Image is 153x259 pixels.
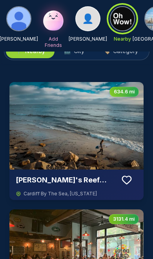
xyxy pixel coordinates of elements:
h3: [PERSON_NAME]'s Reef Overlook ([GEOGRAPHIC_DATA]-side access) [16,175,116,186]
span: 👤 [82,13,94,25]
span: 634.6 mi [114,89,135,95]
img: Add Friends [41,6,66,31]
p: [PERSON_NAME] [69,36,107,42]
p: Nearby [114,36,131,42]
span: 3131.4 mi [113,216,135,222]
p: Add Friends [41,36,66,48]
img: Matthew Miller [7,7,31,30]
span: Cardiff By The Sea , [US_STATE] [24,191,97,197]
img: Swami's Reef Overlook (Cardiff-side access) [9,82,144,170]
